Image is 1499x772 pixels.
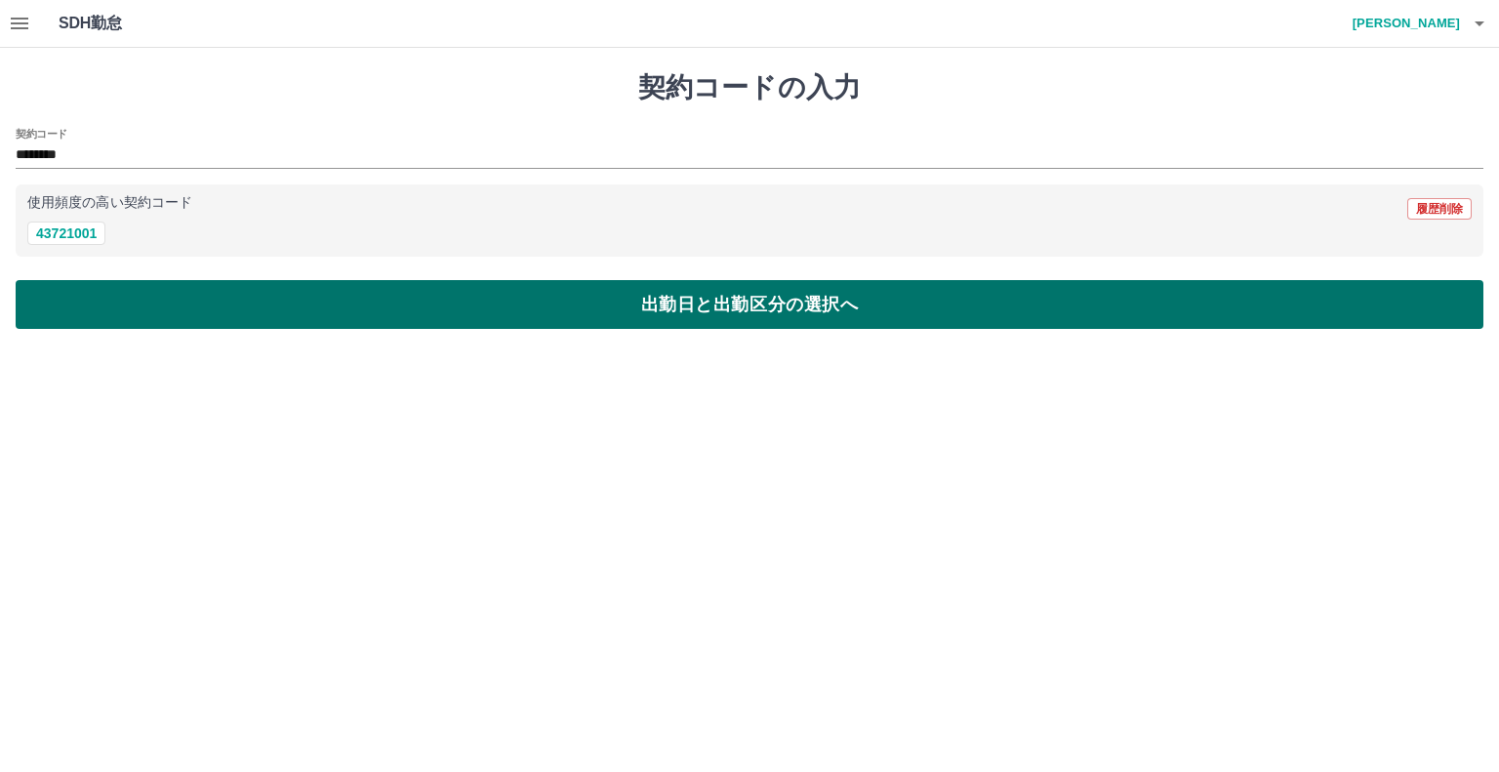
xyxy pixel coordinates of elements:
h1: 契約コードの入力 [16,71,1483,104]
button: 出勤日と出勤区分の選択へ [16,280,1483,329]
button: 43721001 [27,222,105,245]
h2: 契約コード [16,126,67,142]
p: 使用頻度の高い契約コード [27,196,192,210]
button: 履歴削除 [1407,198,1472,220]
